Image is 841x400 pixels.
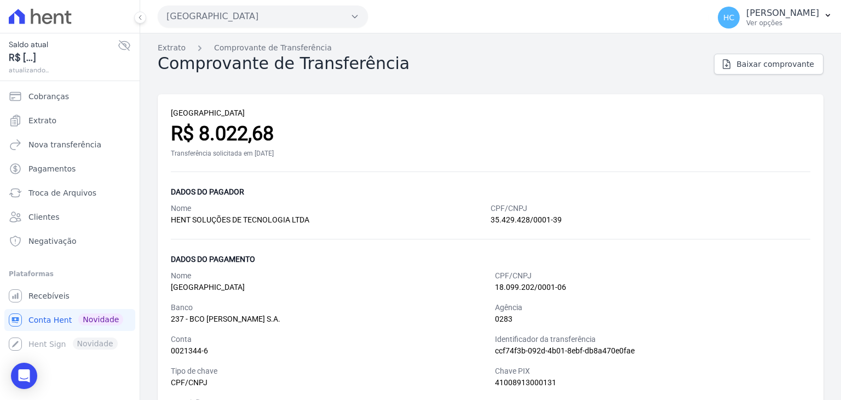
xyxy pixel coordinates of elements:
div: Identificador da transferência [495,334,810,345]
a: Clientes [4,206,135,228]
p: [PERSON_NAME] [746,8,819,19]
div: CPF/CNPJ [171,377,486,388]
div: Conta [171,334,486,345]
div: Nome [171,203,491,214]
a: Negativação [4,230,135,252]
div: 237 - BCO [PERSON_NAME] S.A. [171,313,486,325]
span: Novidade [78,313,123,325]
span: Recebíveis [28,290,70,301]
div: R$ 8.022,68 [171,119,810,148]
div: [GEOGRAPHIC_DATA] [171,282,486,293]
p: Ver opções [746,19,819,27]
a: Comprovante de Transferência [214,42,332,54]
span: R$ [...] [9,50,118,65]
div: Plataformas [9,267,131,281]
a: Conta Hent Novidade [4,309,135,331]
div: ccf74f3b-092d-4b01-8ebf-db8a470e0fae [495,345,810,357]
a: Extrato [4,110,135,132]
div: Dados do pagamento [171,253,810,266]
nav: Sidebar [9,85,131,355]
div: 0021344-6 [171,345,486,357]
div: 0283 [495,313,810,325]
a: Baixar comprovante [714,54,823,75]
div: CPF/CNPJ [495,270,810,282]
a: Extrato [158,42,186,54]
div: 35.429.428/0001-39 [491,214,810,226]
div: Banco [171,302,486,313]
a: Recebíveis [4,285,135,307]
div: Tipo de chave [171,365,486,377]
div: Transferência solicitada em [DATE] [171,148,810,158]
button: [GEOGRAPHIC_DATA] [158,5,368,27]
span: HC [723,14,734,21]
div: Chave PIX [495,365,810,377]
span: Conta Hent [28,315,72,325]
span: Troca de Arquivos [28,187,96,198]
div: 18.099.202/0001-06 [495,282,810,293]
span: Saldo atual [9,39,118,50]
span: Negativação [28,236,77,247]
span: Cobranças [28,91,69,102]
div: Agência [495,302,810,313]
span: Clientes [28,212,59,222]
a: Cobranças [4,85,135,107]
div: HENT SOLUÇÕES DE TECNOLOGIA LTDA [171,214,491,226]
span: Baixar comprovante [736,59,814,70]
span: Pagamentos [28,163,76,174]
span: atualizando... [9,65,118,75]
div: Nome [171,270,486,282]
div: [GEOGRAPHIC_DATA] [171,107,810,119]
a: Troca de Arquivos [4,182,135,204]
h2: Comprovante de Transferência [158,54,410,73]
div: CPF/CNPJ [491,203,810,214]
span: Extrato [28,115,56,126]
div: Dados do pagador [171,185,810,198]
div: 41008913000131 [495,377,810,388]
div: Open Intercom Messenger [11,363,37,389]
button: HC [PERSON_NAME] Ver opções [709,2,841,33]
nav: Breadcrumb [158,42,823,54]
a: Pagamentos [4,158,135,180]
span: Nova transferência [28,139,101,150]
a: Nova transferência [4,134,135,156]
